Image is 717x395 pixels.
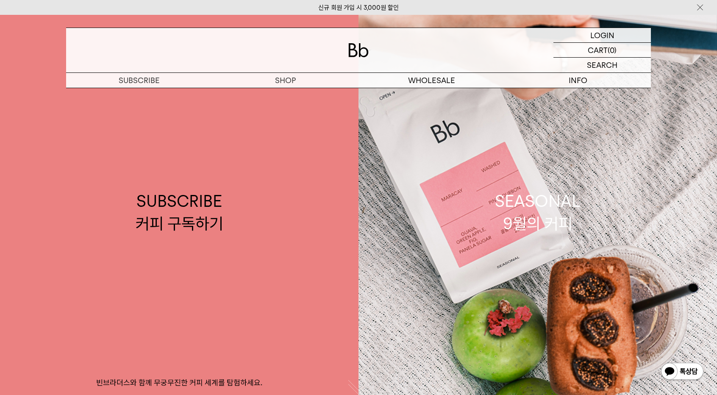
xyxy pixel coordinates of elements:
p: CART [588,43,608,57]
a: 신규 회원 가입 시 3,000원 할인 [318,4,399,11]
img: 카카오톡 채널 1:1 채팅 버튼 [660,362,704,382]
p: WHOLESALE [358,73,505,88]
p: (0) [608,43,617,57]
a: LOGIN [553,28,651,43]
div: SUBSCRIBE 커피 구독하기 [136,190,223,235]
a: SHOP [212,73,358,88]
p: SEARCH [587,58,617,72]
img: 로고 [348,43,369,57]
a: SUBSCRIBE [66,73,212,88]
a: CART (0) [553,43,651,58]
p: INFO [505,73,651,88]
p: LOGIN [590,28,614,42]
div: SEASONAL 9월의 커피 [495,190,581,235]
